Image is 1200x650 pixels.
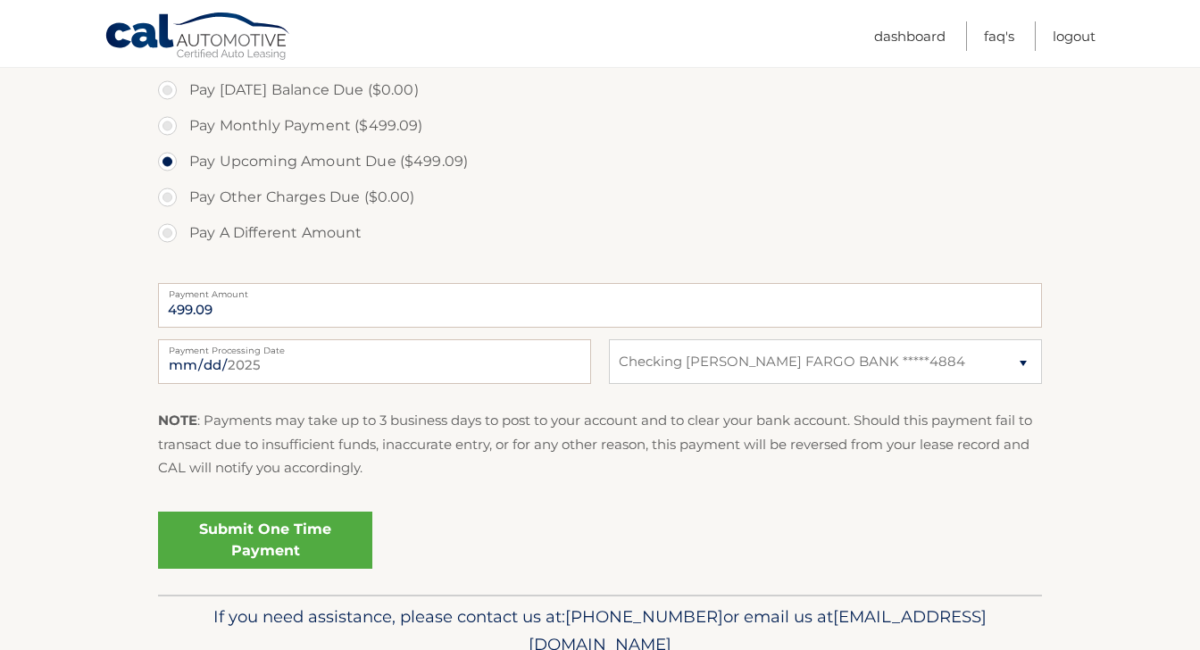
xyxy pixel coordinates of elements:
input: Payment Amount [158,283,1042,328]
label: Pay A Different Amount [158,215,1042,251]
label: Payment Processing Date [158,339,591,354]
label: Pay Other Charges Due ($0.00) [158,179,1042,215]
p: : Payments may take up to 3 business days to post to your account and to clear your bank account.... [158,409,1042,479]
label: Payment Amount [158,283,1042,297]
strong: NOTE [158,412,197,429]
a: Cal Automotive [104,12,292,63]
label: Pay Upcoming Amount Due ($499.09) [158,144,1042,179]
span: [PHONE_NUMBER] [565,606,723,627]
input: Payment Date [158,339,591,384]
a: Logout [1053,21,1096,51]
label: Pay Monthly Payment ($499.09) [158,108,1042,144]
a: Submit One Time Payment [158,512,372,569]
a: FAQ's [984,21,1014,51]
a: Dashboard [874,21,946,51]
label: Pay [DATE] Balance Due ($0.00) [158,72,1042,108]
